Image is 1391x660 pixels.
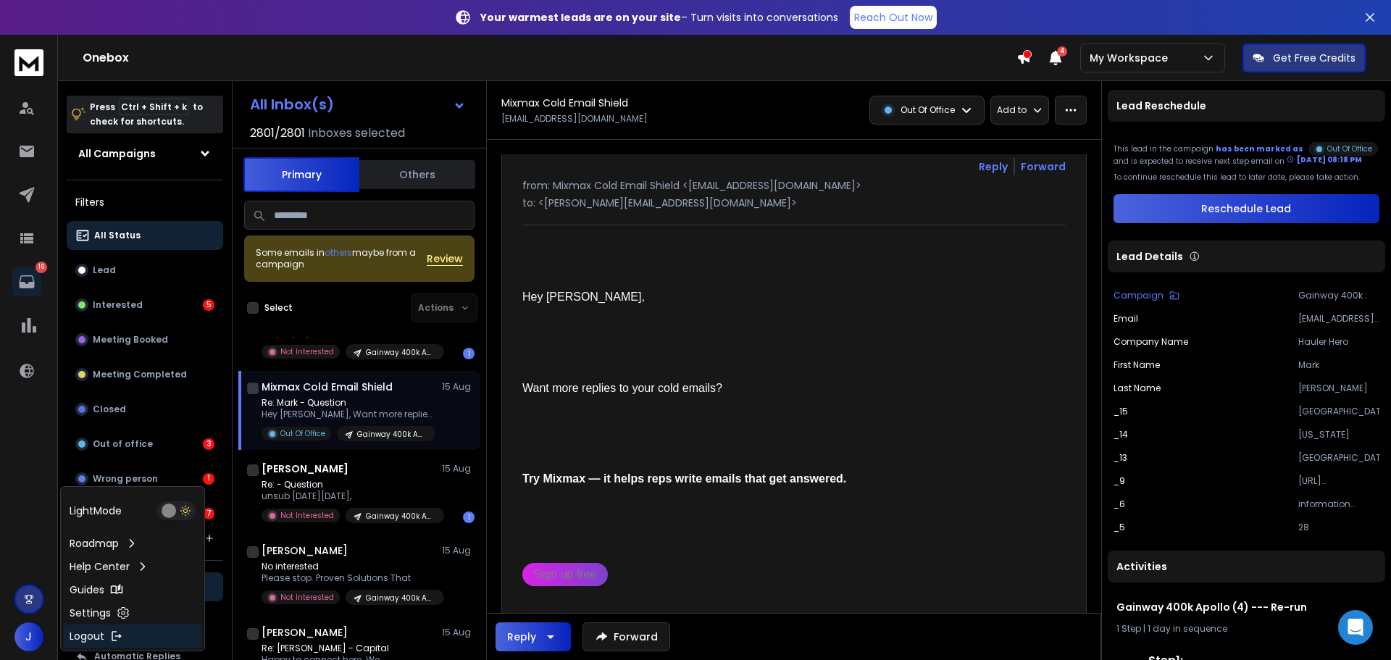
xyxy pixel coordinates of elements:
button: Lead [67,256,223,285]
p: Closed [93,404,126,415]
span: Ctrl + Shift + k [119,99,189,115]
p: [EMAIL_ADDRESS][DOMAIN_NAME] [1298,313,1379,325]
p: Not Interested [280,510,334,521]
button: All Status [67,221,223,250]
p: Guides [70,582,104,597]
p: Help Center [70,559,130,574]
p: [EMAIL_ADDRESS][DOMAIN_NAME] [501,113,648,125]
p: 15 Aug [442,381,475,393]
p: Gainway 400k Apollo (2) --- Re-run [366,511,435,522]
p: Gainway 400k Apollo (4) --- Re-run [1298,290,1379,301]
div: 1 [203,473,214,485]
div: 3 [203,438,214,450]
h1: Onebox [83,49,1016,67]
div: Forward [1021,159,1066,174]
p: Please stop. Proven Solutions That [262,572,435,584]
span: others [325,246,352,259]
a: Roadmap [64,532,201,555]
button: Reply [496,622,571,651]
p: 16 [35,262,47,273]
p: Re: - Question [262,479,435,490]
p: Light Mode [70,504,122,518]
p: Out Of Office [280,428,325,439]
div: Reply [507,630,536,644]
p: _9 [1114,475,1125,487]
p: 15 Aug [442,545,475,556]
p: Settings [70,606,111,620]
a: Help Center [64,555,201,578]
span: 1 Step [1116,622,1141,635]
p: Logout [70,629,104,643]
b: Try Mixmax — it helps reps write emails that get answered. [522,472,846,485]
p: Not Interested [280,592,334,603]
div: 5 [203,299,214,311]
p: Get Free Credits [1273,51,1356,65]
p: Re: Mark - Question [262,397,435,409]
h3: Inboxes selected [308,125,405,142]
p: [PERSON_NAME] [1298,383,1379,394]
button: Wrong person1 [67,464,223,493]
img: logo [14,49,43,76]
p: Lead [93,264,116,276]
h1: Mixmax Cold Email Shield [262,380,393,394]
a: Guides [64,578,201,601]
p: Last Name [1114,383,1161,394]
p: Wrong person [93,473,158,485]
a: Sign up free [522,563,608,586]
button: Reply [979,159,1008,174]
h1: Gainway 400k Apollo (4) --- Re-run [1116,600,1377,614]
button: All Inbox(s) [238,90,477,119]
p: 15 Aug [442,627,475,638]
div: Activities [1108,551,1386,582]
p: _13 [1114,452,1127,464]
button: All Campaigns [67,139,223,168]
p: 28 [1298,522,1379,533]
div: This lead in the campaign and is expected to receive next step email on [1114,139,1380,166]
p: Press to check for shortcuts. [90,100,203,129]
div: Open Intercom Messenger [1338,610,1373,645]
p: Gainway 400k Apollo (2) --- Re-run [366,593,435,603]
button: Out of office3 [67,430,223,459]
div: Hey [PERSON_NAME], [522,290,945,305]
button: Interested5 [67,291,223,319]
p: Gainway 400k Apollo (4) --- Re-run [366,347,435,358]
p: Not Interested [280,346,334,357]
a: Settings [64,601,201,625]
p: information technology & services [1298,498,1379,510]
p: Add to [997,104,1027,116]
p: All Status [94,230,141,241]
p: Campaign [1114,290,1164,301]
label: Select [264,302,293,314]
p: Out Of Office [1327,143,1372,154]
span: 2801 / 2801 [250,125,305,142]
p: 15 Aug [442,463,475,475]
p: [US_STATE] [1298,429,1379,440]
h3: Filters [67,192,223,212]
span: 1 day in sequence [1148,622,1227,635]
p: [URL][DOMAIN_NAME] [1298,475,1379,487]
p: Reach Out Now [854,10,932,25]
button: Meeting Completed [67,360,223,389]
button: Closed [67,395,223,424]
p: Roadmap [70,536,119,551]
p: – Turn visits into conversations [480,10,838,25]
div: 1 [463,511,475,523]
p: _6 [1114,498,1125,510]
p: Hey [PERSON_NAME], Want more replies to [262,409,435,420]
h1: All Campaigns [78,146,156,161]
p: First Name [1114,359,1160,371]
p: Email [1114,313,1138,325]
p: [GEOGRAPHIC_DATA] [1298,452,1379,464]
span: J [14,622,43,651]
div: Want more replies to your cold emails? [522,381,945,396]
span: 4 [1057,46,1067,57]
p: Meeting Completed [93,369,187,380]
a: Reach Out Now [850,6,937,29]
p: _14 [1114,429,1128,440]
div: Some emails in maybe from a campaign [256,247,427,270]
p: Out Of Office [901,104,955,116]
button: Review [427,251,463,266]
p: Lead Details [1116,249,1183,264]
p: unsub [DATE][DATE], [262,490,435,502]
